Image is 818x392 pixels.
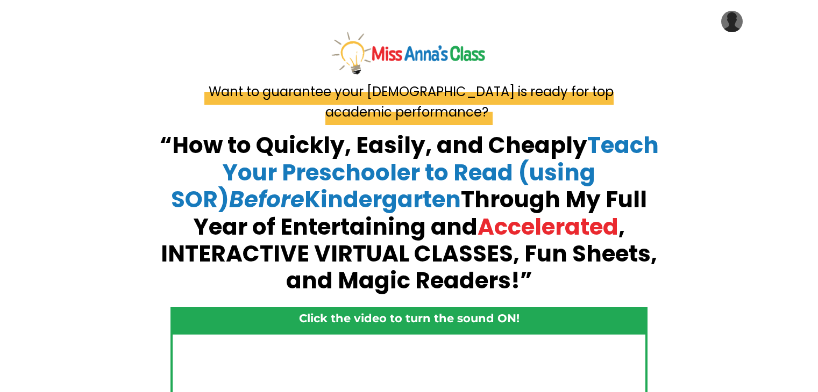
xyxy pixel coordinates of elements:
[229,184,304,215] em: Before
[721,11,743,32] img: User Avatar
[478,211,618,243] span: Accelerated
[160,129,659,296] strong: “How to Quickly, Easily, and Cheaply Through My Full Year of Entertaining and , INTERACTIVE VIRTU...
[204,78,614,125] span: Want to guarantee your [DEMOGRAPHIC_DATA] is ready for top academic performance?
[171,129,659,215] span: Teach Your Preschooler to Read (using SOR) Kindergarten
[299,311,520,325] strong: Click the video to turn the sound ON!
